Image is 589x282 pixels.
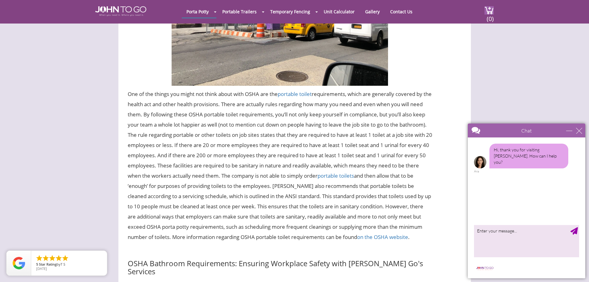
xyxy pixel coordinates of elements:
span: by [36,262,102,267]
a: on the OSHA website [357,233,408,241]
li:  [55,254,62,262]
a: Contact Us [386,6,417,18]
li:  [49,254,56,262]
h3: OSHA Bathroom Requirements: Ensuring Workplace Safety with [PERSON_NAME] Go's Services [128,248,432,276]
li:  [62,254,69,262]
span: (0) [486,10,494,23]
a: Porta Potty [182,6,213,18]
span: 5 [36,262,38,267]
span: Star Rating [39,262,57,267]
span: T S [61,262,65,267]
span: [DATE] [36,266,47,271]
img: JOHN to go [95,6,146,16]
a: Temporary Fencing [266,6,315,18]
a: Portable Trailers [218,6,261,18]
li:  [36,254,43,262]
a: Unit Calculator [319,6,359,18]
img: cart a [484,6,494,15]
a: portable toilet [278,90,312,98]
iframe: Live Chat Box [464,120,589,282]
a: portable toilets [318,172,354,179]
li:  [42,254,49,262]
a: Gallery [361,6,384,18]
img: Review Rating [13,257,25,269]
